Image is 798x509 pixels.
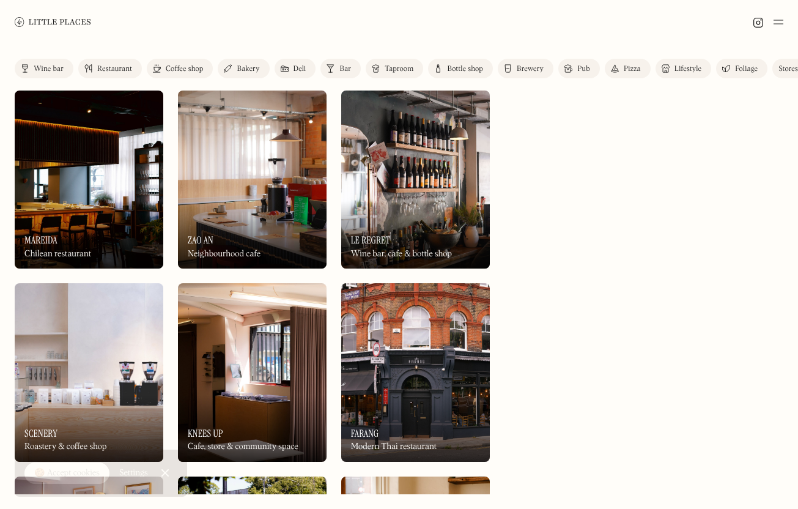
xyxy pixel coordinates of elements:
a: Taproom [366,59,423,78]
a: Bakery [218,59,269,78]
div: Stores [778,65,798,73]
a: Knees UpKnees UpKnees UpCafe, store & community space [178,283,327,461]
a: Foliage [716,59,767,78]
img: Mareida [15,91,163,269]
h3: Scenery [24,428,57,439]
a: MareidaMareidaMareidaChilean restaurant [15,91,163,269]
div: Roastery & coffee shop [24,442,106,452]
a: SceneryScenerySceneryRoastery & coffee shop [15,283,163,461]
h3: Knees Up [188,428,223,439]
a: Deli [275,59,316,78]
h3: Le Regret [351,234,390,246]
a: Zao AnZao AnZao AnNeighbourhood cafe [178,91,327,269]
div: Pub [577,65,590,73]
img: Zao An [178,91,327,269]
a: Lifestyle [656,59,711,78]
a: 🍪 Accept cookies [24,463,109,485]
div: Foliage [735,65,758,73]
div: 🍪 Accept cookies [34,467,100,480]
div: Cafe, store & community space [188,442,298,452]
div: Lifestyle [674,65,701,73]
div: Modern Thai restaurant [351,442,437,452]
div: Deli [294,65,306,73]
img: Le Regret [341,91,490,269]
div: Pizza [624,65,641,73]
div: Brewery [517,65,544,73]
div: Settings [119,469,148,477]
a: Settings [119,459,148,487]
h3: Farang [351,428,379,439]
div: Wine bar [34,65,64,73]
a: Brewery [498,59,553,78]
a: Coffee shop [147,59,213,78]
div: Restaurant [97,65,132,73]
a: Bar [320,59,361,78]
img: Farang [341,283,490,461]
div: Chilean restaurant [24,249,91,259]
div: Bottle shop [447,65,483,73]
a: Restaurant [78,59,142,78]
h3: Zao An [188,234,213,246]
div: Coffee shop [166,65,203,73]
a: Le RegretLe RegretLe RegretWine bar, cafe & bottle shop [341,91,490,269]
a: Bottle shop [428,59,493,78]
a: Pub [558,59,600,78]
a: Close Cookie Popup [153,461,177,485]
div: Bakery [237,65,259,73]
div: Neighbourhood cafe [188,249,260,259]
a: Pizza [605,59,651,78]
img: Knees Up [178,283,327,461]
h3: Mareida [24,234,57,246]
a: FarangFarangFarangModern Thai restaurant [341,283,490,461]
img: Scenery [15,283,163,461]
div: Bar [339,65,351,73]
div: Wine bar, cafe & bottle shop [351,249,452,259]
div: Taproom [385,65,413,73]
a: Wine bar [15,59,73,78]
